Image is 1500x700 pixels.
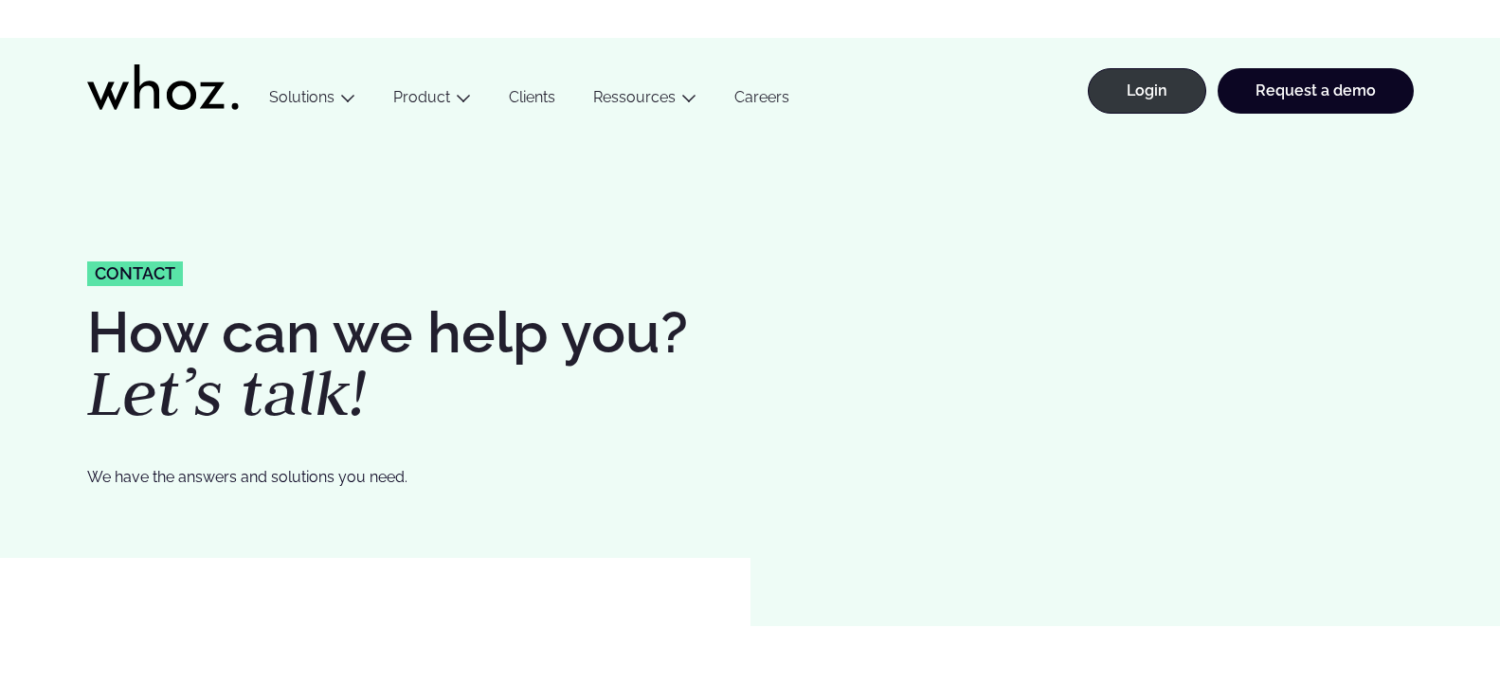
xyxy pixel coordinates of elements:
[393,88,450,106] a: Product
[715,88,808,114] a: Careers
[95,265,175,282] span: Contact
[87,350,367,434] em: Let’s talk!
[87,304,741,425] h1: How can we help you?
[490,88,574,114] a: Clients
[87,465,676,489] p: We have the answers and solutions you need.
[250,38,1414,133] div: Main
[1088,68,1206,114] a: Login
[250,88,374,114] button: Solutions
[593,88,676,106] a: Ressources
[374,88,490,114] button: Product
[574,88,715,114] button: Ressources
[1218,68,1414,114] a: Request a demo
